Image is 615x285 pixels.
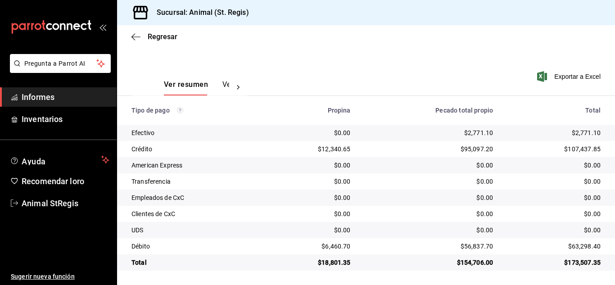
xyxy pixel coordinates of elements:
font: $0.00 [584,226,601,234]
font: $154,706.00 [457,259,493,266]
font: Débito [131,243,150,250]
font: $0.00 [334,210,351,217]
font: $0.00 [584,210,601,217]
font: Tipo de pago [131,107,170,114]
button: Pregunta a Parrot AI [10,54,111,73]
font: Crédito [131,145,152,153]
font: $0.00 [584,194,601,201]
font: American Express [131,162,182,169]
font: Recomendar loro [22,176,84,186]
font: Propina [328,107,351,114]
font: Pecado total propio [435,107,493,114]
font: Clientes de CxC [131,210,175,217]
font: Sugerir nueva función [11,273,75,280]
font: $0.00 [476,162,493,169]
font: $0.00 [584,178,601,185]
font: Efectivo [131,129,154,136]
button: Exportar a Excel [539,71,601,82]
font: Sucursal: Animal (St. Regis) [157,8,249,17]
div: pestañas de navegación [164,80,229,95]
font: Pregunta a Parrot AI [24,60,86,67]
svg: Los pagos realizados con Pay y otras terminales son montos brutos. [177,107,183,113]
font: $0.00 [584,162,601,169]
font: $56,837.70 [461,243,493,250]
font: Exportar a Excel [554,73,601,80]
font: Inventarios [22,114,63,124]
font: Ayuda [22,157,46,166]
font: $173,507.35 [564,259,601,266]
font: $2,771.10 [572,129,601,136]
font: Animal StRegis [22,199,78,208]
font: $6,460.70 [321,243,350,250]
font: $63,298.40 [568,243,601,250]
a: Pregunta a Parrot AI [6,65,111,75]
font: Ver pagos [222,80,256,89]
font: $95,097.20 [461,145,493,153]
font: $2,771.10 [464,129,493,136]
font: $12,340.65 [318,145,351,153]
font: Empleados de CxC [131,194,184,201]
font: $18,801.35 [318,259,351,266]
font: $0.00 [334,194,351,201]
font: UDS [131,226,143,234]
font: $0.00 [334,129,351,136]
button: abrir_cajón_menú [99,23,106,31]
font: $0.00 [476,226,493,234]
font: Informes [22,92,54,102]
font: Regresar [148,32,177,41]
font: Total [585,107,601,114]
font: $0.00 [334,178,351,185]
font: $107,437.85 [564,145,601,153]
font: $0.00 [476,210,493,217]
font: $0.00 [476,194,493,201]
font: Ver resumen [164,80,208,89]
font: $0.00 [334,226,351,234]
font: Total [131,259,147,266]
font: $0.00 [334,162,351,169]
font: $0.00 [476,178,493,185]
font: Transferencia [131,178,171,185]
button: Regresar [131,32,177,41]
